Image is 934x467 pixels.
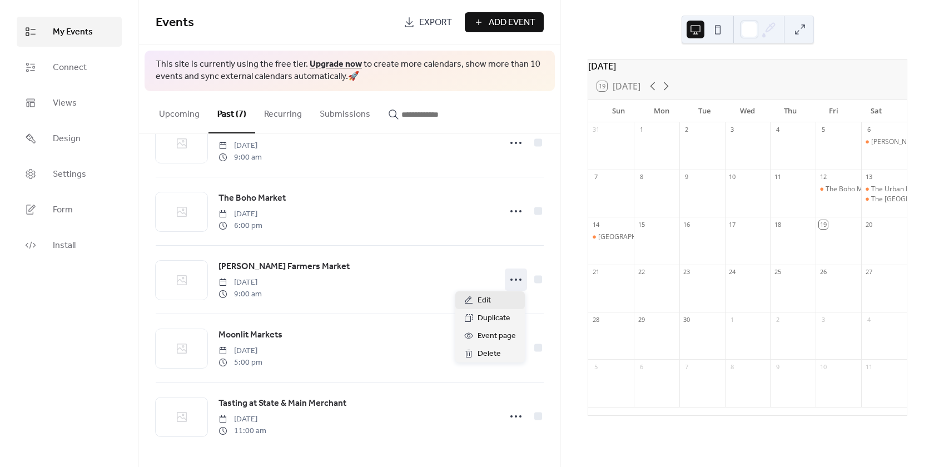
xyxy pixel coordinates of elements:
div: 28 [592,315,600,324]
span: 9:00 am [218,152,262,163]
div: The Urban Market - Garland [861,185,907,194]
div: 30 [683,315,691,324]
div: 6 [865,126,873,134]
a: My Events [17,17,122,47]
div: 7 [683,362,691,371]
div: 4 [773,126,782,134]
a: Moonlit Markets [218,328,282,342]
a: Install [17,230,122,260]
div: 18 [773,220,782,228]
span: 11:00 am [218,425,266,437]
div: The Boho Market [826,185,879,194]
div: Sat [855,100,898,122]
div: Flower Mound Market [588,232,634,242]
a: Upgrade now [310,56,362,73]
span: Connect [53,61,87,74]
span: Events [156,11,194,35]
button: Recurring [255,91,311,132]
span: 6:00 pm [218,220,262,232]
div: 1 [728,315,737,324]
div: 22 [637,268,645,276]
div: 10 [819,362,827,371]
div: 23 [683,268,691,276]
span: [DATE] [218,208,262,220]
div: 14 [592,220,600,228]
div: 4 [865,315,873,324]
div: 31 [592,126,600,134]
div: 19 [819,220,827,228]
span: 9:00 am [218,289,262,300]
span: Edit [478,294,491,307]
span: Duplicate [478,312,510,325]
div: The Cedar Market Ranch [861,195,907,204]
div: 24 [728,268,737,276]
div: 26 [819,268,827,276]
a: Form [17,195,122,225]
span: This site is currently using the free tier. to create more calendars, show more than 10 events an... [156,58,544,83]
div: 9 [683,173,691,181]
div: 7 [592,173,600,181]
span: Design [53,132,81,146]
div: Thu [769,100,812,122]
div: 25 [773,268,782,276]
span: Install [53,239,76,252]
div: 27 [865,268,873,276]
div: 15 [637,220,645,228]
div: 16 [683,220,691,228]
div: 2 [773,315,782,324]
span: Delete [478,347,501,361]
button: Add Event [465,12,544,32]
div: Tue [683,100,726,122]
span: Export [419,16,452,29]
a: Connect [17,52,122,82]
button: Submissions [311,91,379,132]
div: 9 [773,362,782,371]
div: Sun [597,100,640,122]
div: 10 [728,173,737,181]
span: Add Event [489,16,535,29]
div: 13 [865,173,873,181]
span: Form [53,203,73,217]
div: 11 [773,173,782,181]
div: 6 [637,362,645,371]
div: The Boho Market [816,185,861,194]
div: 2 [683,126,691,134]
div: 5 [592,362,600,371]
div: [DATE] [588,59,907,73]
div: 20 [865,220,873,228]
button: Upcoming [150,91,208,132]
a: The Boho Market [218,191,286,206]
div: Wed [726,100,769,122]
div: [GEOGRAPHIC_DATA] [598,232,665,242]
span: Settings [53,168,86,181]
span: Views [53,97,77,110]
span: [DATE] [218,277,262,289]
div: Fri [812,100,854,122]
a: Tasting at State & Main Merchant [218,396,346,411]
span: Tasting at State & Main Merchant [218,397,346,410]
div: 8 [728,362,737,371]
span: [DATE] [218,414,266,425]
a: Export [395,12,460,32]
div: 29 [637,315,645,324]
a: [PERSON_NAME] Farmers Market [218,260,350,274]
div: 21 [592,268,600,276]
a: Settings [17,159,122,189]
div: 17 [728,220,737,228]
span: 5:00 pm [218,357,262,369]
span: [DATE] [218,140,262,152]
a: Design [17,123,122,153]
button: Past (7) [208,91,255,133]
span: The Boho Market [218,192,286,205]
div: Wylie Farmers Market [861,137,907,147]
span: Event page [478,330,516,343]
div: Mon [640,100,683,122]
div: 8 [637,173,645,181]
div: 12 [819,173,827,181]
div: 3 [728,126,737,134]
div: 11 [865,362,873,371]
div: 1 [637,126,645,134]
span: [DATE] [218,345,262,357]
